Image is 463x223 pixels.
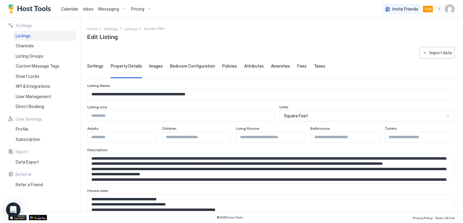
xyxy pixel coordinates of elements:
[162,126,176,131] span: Children
[16,94,51,99] span: User Management
[16,84,50,89] span: API & Integrations
[131,6,144,12] span: Pricing
[420,47,455,59] button: Import data
[16,149,28,155] span: Export
[29,215,47,220] a: Google Play Store
[88,154,454,183] textarea: Input Field
[13,81,76,91] a: API & Integrations
[8,5,54,14] a: Host Tools Logo
[13,51,76,61] a: Listing Groups
[88,132,157,142] input: Input Field
[16,159,39,165] span: Data Export
[413,216,433,220] span: Privacy Policy
[16,74,39,79] span: Smart Locks
[279,105,288,109] span: Units
[87,188,108,193] span: House rules
[217,215,243,219] span: © 2025 Host Tools
[104,25,118,32] a: Settings
[435,5,443,13] div: menu
[244,63,264,69] span: Attributes
[83,6,93,11] span: Inbox
[271,63,290,69] span: Amenities
[124,25,138,32] div: Breadcrumb
[222,63,237,69] span: Policies
[236,126,260,131] span: Living Rooms
[435,214,455,221] a: Terms Of Use
[310,126,330,131] span: Bathrooms
[435,216,455,220] span: Terms Of Use
[87,25,98,32] div: Breadcrumb
[87,126,99,131] span: Adults
[445,4,455,14] div: User profile
[87,27,98,31] span: Home
[124,27,138,31] span: Listings
[13,101,76,112] a: Direct Booking
[13,71,76,81] a: Smart Locks
[104,27,118,31] span: Settings
[424,6,432,12] span: Trial
[149,63,163,69] span: Images
[88,89,454,100] input: Input Field
[385,132,454,142] input: Input Field
[6,202,20,217] div: Open Intercom Messenger
[385,126,397,131] span: Toilets
[430,49,452,56] div: Import data
[87,25,98,32] a: Home
[297,63,307,69] span: Fees
[16,53,43,59] span: Listing Groups
[13,31,76,41] a: Listings
[16,182,43,187] span: Refer a Friend
[16,126,28,132] span: Profile
[13,134,76,145] a: Subscription
[104,25,118,32] div: Breadcrumb
[16,172,31,177] span: Referral
[284,113,308,119] span: Square Feet
[16,33,30,39] span: Listings
[16,116,42,122] span: User Settings
[8,215,27,220] a: App Store
[16,63,59,69] span: Custom Message Tags
[87,83,110,88] span: Listing Name
[87,105,107,109] span: Listing size
[144,26,165,31] span: Breadcrumb
[87,32,118,41] span: Edit Listing
[311,132,380,142] input: Input Field
[13,124,76,134] a: Profile
[16,137,40,142] span: Subscription
[87,63,103,69] span: Settings
[111,63,142,69] span: Property Details
[314,63,325,69] span: Taxes
[392,6,418,12] span: Invite Friends
[61,6,78,11] span: Calendar
[170,63,215,69] span: Bedroom Configuration
[162,132,231,142] input: Input Field
[13,91,76,102] a: User Management
[13,180,76,190] a: Refer a Friend
[98,6,119,12] span: Messaging
[124,25,138,32] a: Listings
[61,6,78,12] a: Calendar
[13,157,76,167] a: Data Export
[16,43,34,49] span: Channels
[16,23,32,28] span: Settings
[236,132,305,142] input: Input Field
[13,41,76,51] a: Channels
[13,61,76,71] a: Custom Message Tags
[83,6,93,12] a: Inbox
[16,104,44,109] span: Direct Booking
[87,148,108,152] span: Description
[413,214,433,221] a: Privacy Policy
[88,111,274,121] input: Input Field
